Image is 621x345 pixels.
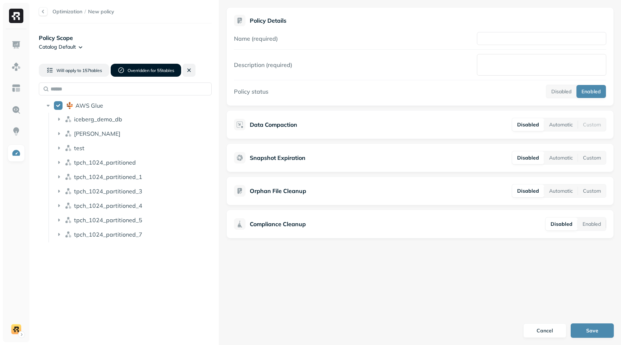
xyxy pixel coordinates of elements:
span: [PERSON_NAME] [74,130,120,137]
span: New policy [88,8,114,15]
div: AWS GlueAWS Glue [42,100,209,111]
p: Data Compaction [250,120,297,129]
label: Name (required) [234,35,278,42]
p: tpch_1024_partitioned_1 [74,173,142,180]
nav: breadcrumb [52,8,114,15]
img: Optimization [11,148,21,158]
p: Optimization [52,8,82,15]
p: Catalog Default [39,44,76,50]
button: Custom [578,151,606,164]
p: lee [74,130,120,137]
img: Insights [11,127,21,136]
div: tpch_1024_partitioned_1 [52,171,207,183]
button: Disabled [512,118,544,131]
p: iceberg_demo_db [74,116,122,123]
p: Orphan File Cleanup [250,187,306,195]
img: demo [11,324,21,334]
button: Enabled [578,218,606,230]
p: Compliance Cleanup [250,220,306,228]
img: Query Explorer [11,105,21,115]
span: 157 table s [81,68,102,73]
img: Asset Explorer [11,84,21,93]
div: [PERSON_NAME] [52,128,207,139]
button: Custom [578,184,606,197]
button: Enabled [576,85,606,98]
span: Overridden for [128,68,156,73]
img: Ryft [9,9,23,23]
button: Will apply to 157tables [39,64,109,77]
label: Policy status [234,88,268,95]
label: Description (required) [234,61,292,68]
button: Save [571,323,614,338]
button: Automatic [544,151,578,164]
button: Disabled [512,151,544,164]
div: tpch_1024_partitioned_7 [52,229,207,240]
p: Policy Scope [39,33,212,42]
button: Automatic [544,184,578,197]
button: AWS Glue [54,101,63,110]
button: Disabled [512,184,544,197]
img: Dashboard [11,40,21,50]
p: tpch_1024_partitioned_3 [74,188,142,195]
p: test [74,144,84,152]
button: Disabled [546,85,576,98]
p: tpch_1024_partitioned_5 [74,216,142,224]
button: Disabled [546,218,578,230]
p: / [84,8,86,15]
p: Snapshot Expiration [250,153,305,162]
div: tpch_1024_partitioned_3 [52,185,207,197]
button: Cancel [523,323,566,338]
div: tpch_1024_partitioned_5 [52,214,207,226]
p: tpch_1024_partitioned [74,159,136,166]
button: Overridden for 55tables [111,64,181,77]
p: tpch_1024_partitioned_4 [74,202,142,209]
div: test [52,142,207,154]
button: Automatic [544,118,578,131]
span: Will apply to [56,68,81,73]
img: Assets [11,62,21,71]
span: 55 table s [156,68,174,73]
div: tpch_1024_partitioned_4 [52,200,207,211]
p: Policy Details [250,17,286,24]
div: tpch_1024_partitioned [52,157,207,168]
p: tpch_1024_partitioned_7 [74,231,142,238]
p: AWS Glue [75,102,103,109]
div: iceberg_demo_db [52,113,207,125]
